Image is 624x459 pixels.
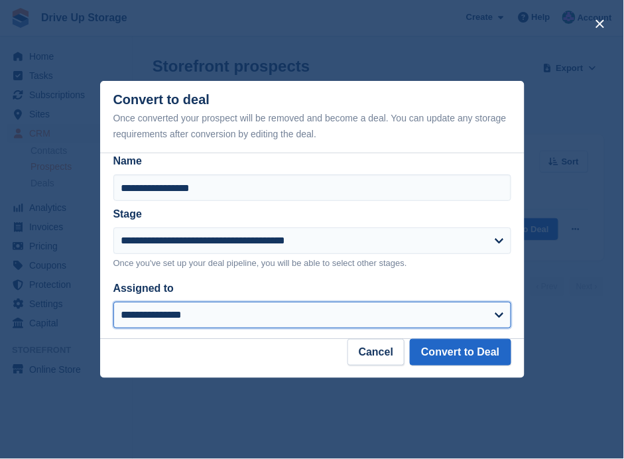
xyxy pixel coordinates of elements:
p: Once you've set up your deal pipeline, you will be able to select other stages. [113,257,511,270]
button: Convert to Deal [410,339,511,365]
div: Once converted your prospect will be removed and become a deal. You can update any storage requir... [113,110,511,142]
button: close [590,13,611,34]
div: Convert to deal [113,92,511,142]
label: Name [113,153,511,169]
button: Cancel [347,339,405,365]
label: Stage [113,208,143,220]
label: Assigned to [113,283,174,294]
